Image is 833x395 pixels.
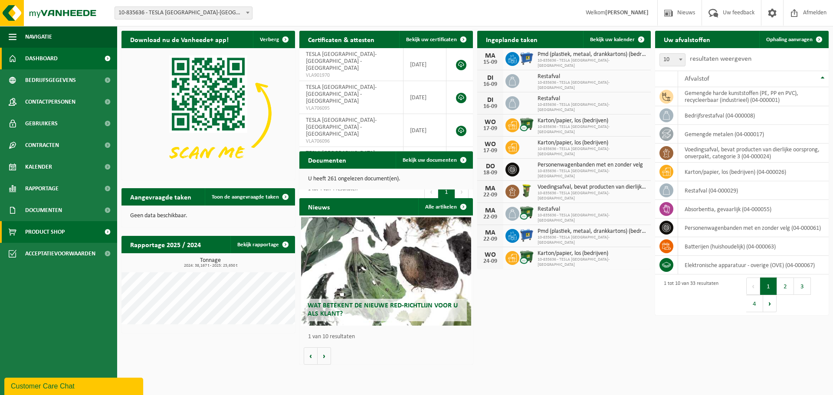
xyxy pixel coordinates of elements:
div: MA [482,229,499,236]
h2: Ingeplande taken [477,31,546,48]
img: WB-0060-HPE-GN-50 [519,183,534,198]
td: karton/papier, los (bedrijven) (04-000026) [678,163,829,181]
span: 10-835636 - TESLA [GEOGRAPHIC_DATA]-[GEOGRAPHIC_DATA] [538,235,646,245]
span: Voedingsafval, bevat producten van dierlijke oorsprong, onverpakt, categorie 3 [538,184,646,191]
button: Previous [746,277,760,295]
button: Verberg [253,31,294,48]
span: 2024: 38,167 t - 2025: 25,650 t [126,264,295,268]
span: Acceptatievoorwaarden [25,243,95,264]
div: DI [482,97,499,104]
span: VLA706096 [306,138,397,145]
a: Bekijk rapportage [230,236,294,253]
td: voedingsafval, bevat producten van dierlijke oorsprong, onverpakt, categorie 3 (04-000024) [678,144,829,163]
span: Kalender [25,156,52,178]
img: WB-0660-HPE-BE-01 [519,51,534,65]
span: Bekijk uw kalender [590,37,635,42]
span: 10-835636 - TESLA [GEOGRAPHIC_DATA]-[GEOGRAPHIC_DATA] [538,257,646,268]
h2: Documenten [299,151,355,168]
span: Restafval [538,95,646,102]
p: U heeft 261 ongelezen document(en). [308,176,464,182]
span: 10-835636 - TESLA BELGIUM-HASSELT - HASSELT [115,7,252,19]
span: Product Shop [25,221,65,243]
span: Pmd (plastiek, metaal, drankkartons) (bedrijven) [538,228,646,235]
td: gemengde metalen (04-000017) [678,125,829,144]
span: 10-835636 - TESLA [GEOGRAPHIC_DATA]-[GEOGRAPHIC_DATA] [538,169,646,179]
div: MA [482,207,499,214]
td: absorbentia, gevaarlijk (04-000055) [678,200,829,219]
div: 22-09 [482,214,499,220]
button: 2 [777,277,794,295]
a: Wat betekent de nieuwe RED-richtlijn voor u als klant? [301,217,471,326]
span: Bekijk uw certificaten [406,37,457,42]
td: elektronische apparatuur - overige (OVE) (04-000067) [678,256,829,274]
span: VLA901970 [306,72,397,79]
div: 17-09 [482,148,499,154]
span: Gebruikers [25,113,58,134]
img: WB-1100-CU [519,250,534,264]
h2: Rapportage 2025 / 2024 [121,236,210,253]
span: 10-835636 - TESLA BELGIUM-HASSELT - HASSELT [115,7,253,20]
h3: Tonnage [126,258,295,268]
a: Bekijk uw certificaten [399,31,472,48]
img: WB-1100-CU [519,117,534,132]
span: Verberg [260,37,279,42]
span: 10 [660,54,685,66]
td: gemengde harde kunststoffen (PE, PP en PVC), recycleerbaar (industrieel) (04-000001) [678,87,829,106]
span: Dashboard [25,48,58,69]
td: [DATE] [403,81,446,114]
span: Bekijk uw documenten [403,157,457,163]
div: 22-09 [482,192,499,198]
div: 22-09 [482,236,499,242]
iframe: chat widget [4,376,145,395]
span: Documenten [25,199,62,221]
div: 17-09 [482,126,499,132]
span: 10-835636 - TESLA [GEOGRAPHIC_DATA]-[GEOGRAPHIC_DATA] [538,80,646,91]
div: WO [482,141,499,148]
div: MA [482,185,499,192]
a: Alle artikelen [418,198,472,215]
div: WO [482,251,499,258]
p: 1 van 10 resultaten [308,334,469,340]
a: Toon de aangevraagde taken [205,188,294,206]
div: 1 tot 10 van 33 resultaten [659,277,718,313]
span: Navigatie [25,26,52,48]
a: Ophaling aanvragen [759,31,828,48]
label: resultaten weergeven [690,55,751,62]
span: 10-835636 - TESLA [GEOGRAPHIC_DATA]-[GEOGRAPHIC_DATA] [538,124,646,135]
p: Geen data beschikbaar. [130,213,286,219]
span: Toon de aangevraagde taken [212,194,279,200]
td: bedrijfsrestafval (04-000008) [678,106,829,125]
td: [DATE] [403,48,446,81]
div: 18-09 [482,170,499,176]
span: TESLA [GEOGRAPHIC_DATA]-[GEOGRAPHIC_DATA] - [GEOGRAPHIC_DATA] [306,51,377,72]
span: 10-835636 - TESLA [GEOGRAPHIC_DATA]-[GEOGRAPHIC_DATA] [538,191,646,201]
h2: Download nu de Vanheede+ app! [121,31,237,48]
div: DO [482,163,499,170]
td: restafval (04-000029) [678,181,829,200]
span: Ophaling aanvragen [766,37,813,42]
button: Vorige [304,347,318,365]
a: Bekijk uw kalender [583,31,650,48]
td: batterijen (huishoudelijk) (04-000063) [678,237,829,256]
div: MA [482,52,499,59]
span: 10-835636 - TESLA [GEOGRAPHIC_DATA]-[GEOGRAPHIC_DATA] [538,147,646,157]
img: Download de VHEPlus App [121,48,295,178]
span: Personenwagenbanden met en zonder velg [538,162,646,169]
h2: Aangevraagde taken [121,188,200,205]
div: 24-09 [482,258,499,264]
span: Pmd (plastiek, metaal, drankkartons) (bedrijven) [538,51,646,58]
div: 15-09 [482,59,499,65]
span: Bedrijfsgegevens [25,69,76,91]
span: 10-835636 - TESLA [GEOGRAPHIC_DATA]-[GEOGRAPHIC_DATA] [538,58,646,69]
span: TESLA [GEOGRAPHIC_DATA]-[GEOGRAPHIC_DATA] - [GEOGRAPHIC_DATA] [306,117,377,137]
button: 3 [794,277,811,295]
button: 4 [746,295,763,312]
span: Contracten [25,134,59,156]
button: Next [763,295,777,312]
td: [DATE] [403,114,446,147]
span: Karton/papier, los (bedrijven) [538,250,646,257]
img: WB-1100-CU [519,206,534,220]
span: VLA706095 [306,105,397,112]
h2: Uw afvalstoffen [655,31,719,48]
